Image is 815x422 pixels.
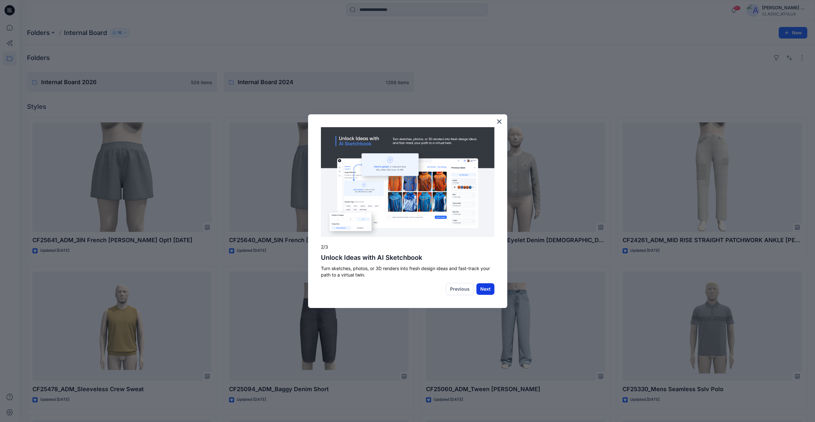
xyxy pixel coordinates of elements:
[321,254,494,261] h2: Unlock Ideas with AI Sketchbook
[321,265,494,278] p: Turn sketches, photos, or 3D renders into fresh design ideas and fast-track your path to a virtua...
[321,244,494,250] p: 2/3
[496,116,502,127] button: Close
[446,283,474,295] button: Previous
[476,283,494,295] button: Next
